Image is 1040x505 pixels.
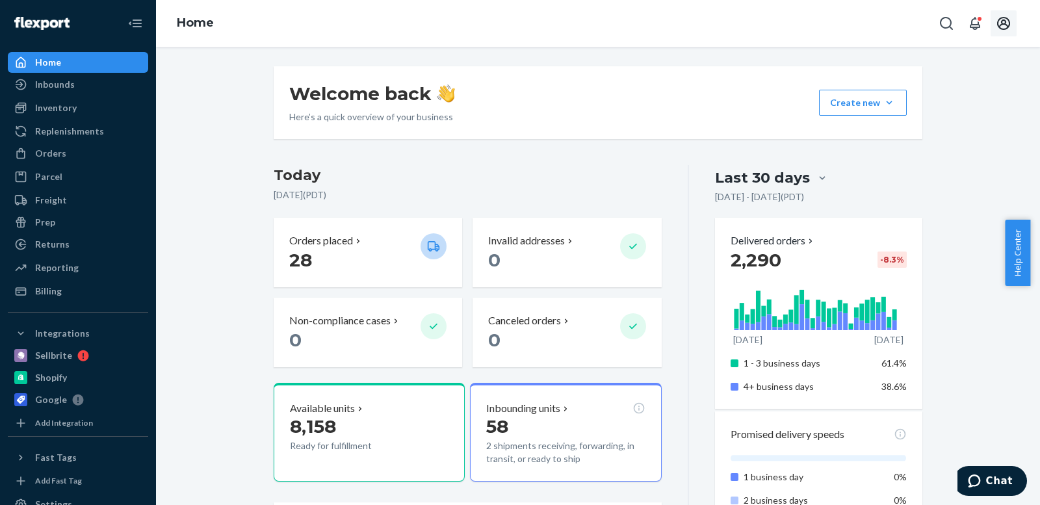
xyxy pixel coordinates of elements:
[8,97,148,118] a: Inventory
[166,5,224,42] ol: breadcrumbs
[488,233,565,248] p: Invalid addresses
[274,383,465,482] button: Available units8,158Ready for fulfillment
[35,285,62,298] div: Billing
[274,298,462,367] button: Non-compliance cases 0
[274,188,662,201] p: [DATE] ( PDT )
[8,345,148,366] a: Sellbrite
[35,261,79,274] div: Reporting
[289,110,455,123] p: Here’s a quick overview of your business
[8,234,148,255] a: Returns
[473,298,661,367] button: Canceled orders 0
[8,257,148,278] a: Reporting
[962,10,988,36] button: Open notifications
[289,233,353,248] p: Orders placed
[35,349,72,362] div: Sellbrite
[289,82,455,105] h1: Welcome back
[715,190,804,203] p: [DATE] - [DATE] ( PDT )
[35,417,93,428] div: Add Integration
[35,393,67,406] div: Google
[8,52,148,73] a: Home
[8,415,148,431] a: Add Integration
[486,439,645,465] p: 2 shipments receiving, forwarding, in transit, or ready to ship
[177,16,214,30] a: Home
[8,143,148,164] a: Orders
[35,170,62,183] div: Parcel
[8,212,148,233] a: Prep
[35,78,75,91] div: Inbounds
[819,90,907,116] button: Create new
[488,249,500,271] span: 0
[470,383,661,482] button: Inbounding units582 shipments receiving, forwarding, in transit, or ready to ship
[290,401,355,416] p: Available units
[8,367,148,388] a: Shopify
[744,357,872,370] p: 1 - 3 business days
[957,466,1027,499] iframe: Opens a widget where you can chat to one of our agents
[486,415,508,437] span: 58
[35,327,90,340] div: Integrations
[122,10,148,36] button: Close Navigation
[881,381,907,392] span: 38.6%
[488,313,561,328] p: Canceled orders
[35,451,77,464] div: Fast Tags
[35,371,67,384] div: Shopify
[8,281,148,302] a: Billing
[8,121,148,142] a: Replenishments
[437,84,455,103] img: hand-wave emoji
[8,323,148,344] button: Integrations
[744,380,872,393] p: 4+ business days
[877,252,907,268] div: -8.3 %
[274,218,462,287] button: Orders placed 28
[35,475,82,486] div: Add Fast Tag
[14,17,70,30] img: Flexport logo
[290,415,336,437] span: 8,158
[731,427,844,442] p: Promised delivery speeds
[35,101,77,114] div: Inventory
[933,10,959,36] button: Open Search Box
[289,329,302,351] span: 0
[35,238,70,251] div: Returns
[731,233,816,248] button: Delivered orders
[8,473,148,489] a: Add Fast Tag
[8,166,148,187] a: Parcel
[35,194,67,207] div: Freight
[733,333,762,346] p: [DATE]
[35,56,61,69] div: Home
[35,216,55,229] div: Prep
[8,190,148,211] a: Freight
[486,401,560,416] p: Inbounding units
[874,333,903,346] p: [DATE]
[894,471,907,482] span: 0%
[881,357,907,369] span: 61.4%
[289,249,312,271] span: 28
[8,74,148,95] a: Inbounds
[274,165,662,186] h3: Today
[35,147,66,160] div: Orders
[488,329,500,351] span: 0
[731,249,781,271] span: 2,290
[1005,220,1030,286] button: Help Center
[8,447,148,468] button: Fast Tags
[35,125,104,138] div: Replenishments
[715,168,810,188] div: Last 30 days
[8,389,148,410] a: Google
[289,313,391,328] p: Non-compliance cases
[991,10,1017,36] button: Open account menu
[744,471,872,484] p: 1 business day
[473,218,661,287] button: Invalid addresses 0
[290,439,410,452] p: Ready for fulfillment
